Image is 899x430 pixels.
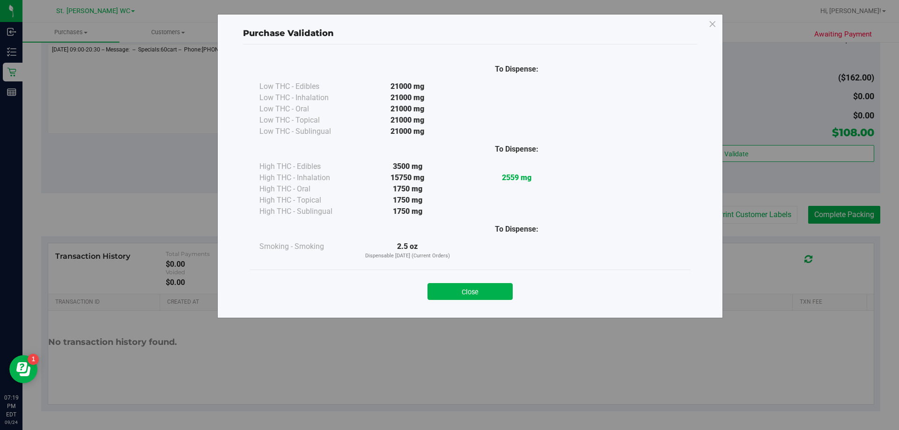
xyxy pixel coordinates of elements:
iframe: Resource center [9,355,37,383]
div: 1750 mg [353,195,462,206]
div: Low THC - Topical [259,115,353,126]
div: Low THC - Edibles [259,81,353,92]
div: 21000 mg [353,103,462,115]
button: Close [427,283,513,300]
div: To Dispense: [462,64,571,75]
div: Low THC - Inhalation [259,92,353,103]
div: High THC - Topical [259,195,353,206]
div: High THC - Edibles [259,161,353,172]
div: Low THC - Sublingual [259,126,353,137]
div: Smoking - Smoking [259,241,353,252]
span: Purchase Validation [243,28,334,38]
div: High THC - Oral [259,183,353,195]
p: Dispensable [DATE] (Current Orders) [353,252,462,260]
div: Low THC - Oral [259,103,353,115]
div: 15750 mg [353,172,462,183]
div: To Dispense: [462,224,571,235]
div: 2.5 oz [353,241,462,260]
div: High THC - Inhalation [259,172,353,183]
div: 1750 mg [353,206,462,217]
div: 3500 mg [353,161,462,172]
div: 21000 mg [353,115,462,126]
div: 21000 mg [353,92,462,103]
div: 21000 mg [353,126,462,137]
div: High THC - Sublingual [259,206,353,217]
iframe: Resource center unread badge [28,354,39,365]
div: To Dispense: [462,144,571,155]
strong: 2559 mg [502,173,531,182]
div: 1750 mg [353,183,462,195]
div: 21000 mg [353,81,462,92]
